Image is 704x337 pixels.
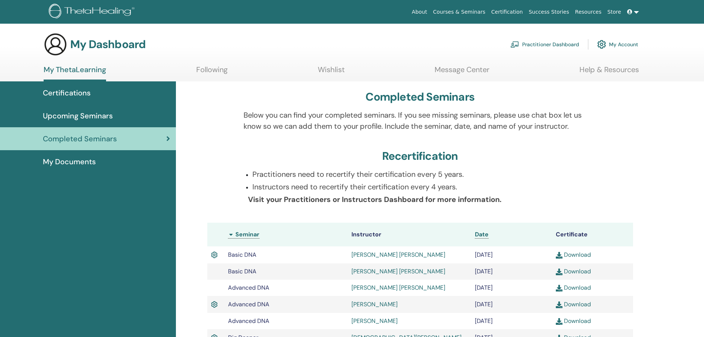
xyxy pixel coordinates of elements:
[471,280,552,296] td: [DATE]
[556,301,562,308] img: download.svg
[382,149,458,163] h3: Recertification
[351,317,398,325] a: [PERSON_NAME]
[435,65,489,80] a: Message Center
[228,317,269,325] span: Advanced DNA
[605,5,624,19] a: Store
[471,246,552,263] td: [DATE]
[252,181,596,192] p: Instructors need to recertify their certification every 4 years.
[556,252,562,259] img: download.svg
[556,267,591,275] a: Download
[475,230,489,239] a: Date
[488,5,526,19] a: Certification
[228,284,269,291] span: Advanced DNA
[471,313,552,329] td: [DATE]
[471,296,552,313] td: [DATE]
[248,195,501,204] b: Visit your Practitioners or Instructors Dashboard for more information.
[597,38,606,51] img: cog.svg
[556,284,591,291] a: Download
[44,33,67,56] img: generic-user-icon.jpg
[196,65,228,80] a: Following
[556,285,562,291] img: download.svg
[597,36,638,53] a: My Account
[471,263,552,280] td: [DATE]
[228,267,256,275] span: Basic DNA
[556,251,591,259] a: Download
[365,90,475,104] h3: Completed Seminars
[572,5,605,19] a: Resources
[49,4,137,20] img: logo.png
[510,36,579,53] a: Practitioner Dashboard
[556,269,562,275] img: download.svg
[430,5,489,19] a: Courses & Seminars
[43,110,113,121] span: Upcoming Seminars
[409,5,430,19] a: About
[556,300,591,308] a: Download
[43,133,117,144] span: Completed Seminars
[228,300,269,308] span: Advanced DNA
[556,317,591,325] a: Download
[318,65,345,80] a: Wishlist
[244,109,596,132] p: Below you can find your completed seminars. If you see missing seminars, please use chat box let ...
[556,318,562,325] img: download.svg
[348,223,471,246] th: Instructor
[579,65,639,80] a: Help & Resources
[510,41,519,48] img: chalkboard-teacher.svg
[211,300,218,309] img: Active Certificate
[44,65,106,81] a: My ThetaLearning
[228,251,256,259] span: Basic DNA
[351,251,445,259] a: [PERSON_NAME] [PERSON_NAME]
[351,284,445,291] a: [PERSON_NAME] [PERSON_NAME]
[526,5,572,19] a: Success Stories
[351,267,445,275] a: [PERSON_NAME] [PERSON_NAME]
[252,169,596,180] p: Practitioners need to recertify their certification every 5 years.
[211,250,218,260] img: Active Certificate
[552,223,633,246] th: Certificate
[70,38,146,51] h3: My Dashboard
[43,87,91,98] span: Certifications
[43,156,96,167] span: My Documents
[351,300,398,308] a: [PERSON_NAME]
